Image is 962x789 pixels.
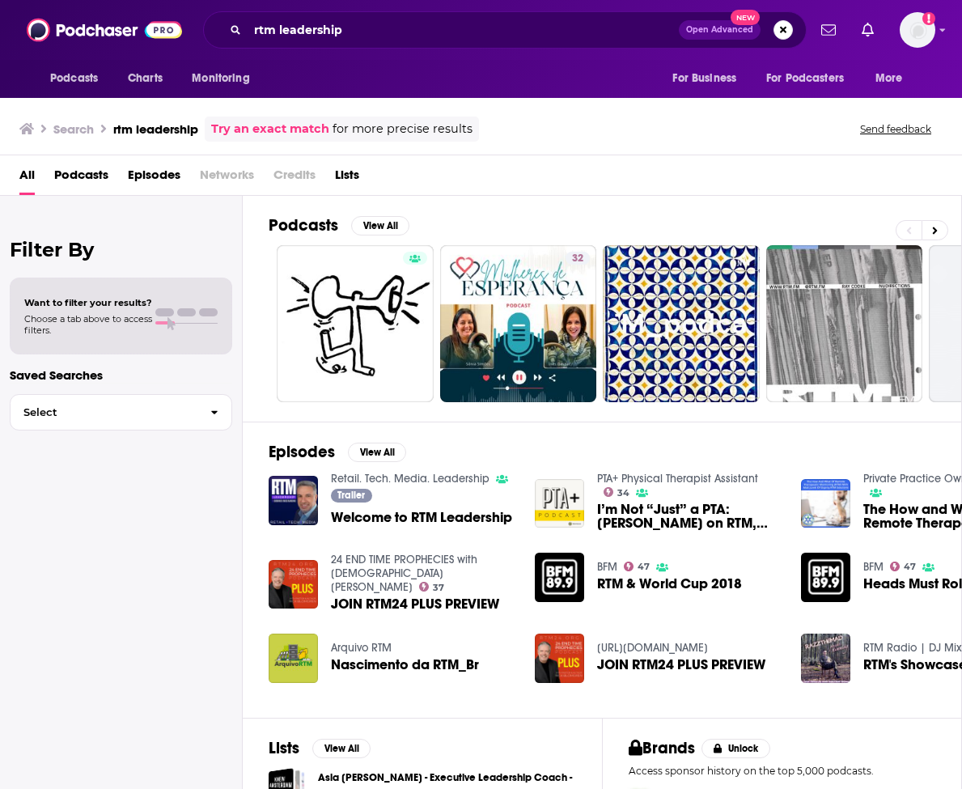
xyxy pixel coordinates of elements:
h2: Filter By [10,238,232,261]
p: Access sponsor history on the top 5,000 podcasts. [629,765,936,777]
button: Send feedback [855,122,936,136]
a: I’m Not “Just” a PTA: Jessica on RTM, Leadership & Owning Your Worth [597,503,782,530]
a: PodcastsView All [269,215,409,235]
img: Welcome to RTM Leadership [269,476,318,525]
button: Unlock [701,739,770,758]
img: Heads Must Roll at RTM [801,553,850,602]
p: Saved Searches [10,367,232,383]
a: Podcasts [54,162,108,195]
a: All [19,162,35,195]
span: Networks [200,162,254,195]
span: Select [11,407,197,418]
span: Charts [128,67,163,90]
span: Want to filter your results? [24,297,152,308]
img: Nascimento da RTM_Br [269,634,318,683]
a: Show notifications dropdown [815,16,842,44]
span: Podcasts [50,67,98,90]
a: Show notifications dropdown [855,16,880,44]
span: I’m Not “Just” a PTA: [PERSON_NAME] on RTM, Leadership & Owning Your Worth [597,503,782,530]
a: 32 [566,252,590,265]
span: 34 [617,490,629,497]
h2: Episodes [269,442,335,462]
a: Welcome to RTM Leadership [331,511,512,524]
a: PTA+ Physical Therapist Assistant [597,472,758,486]
img: JOIN RTM24 PLUS PREVIEW [535,634,584,683]
span: 47 [638,563,650,571]
img: I’m Not “Just” a PTA: Jessica on RTM, Leadership & Owning Your Worth [535,479,584,528]
a: BFM [597,560,617,574]
button: open menu [864,63,923,94]
a: https://feeds.libsyn.com/347210/iheartradio [597,641,708,655]
button: Open AdvancedNew [679,20,761,40]
h2: Lists [269,738,299,758]
button: Show profile menu [900,12,935,48]
div: Search podcasts, credits, & more... [203,11,807,49]
span: More [875,67,903,90]
button: View All [351,216,409,235]
a: 34 [604,487,630,497]
button: Select [10,394,232,431]
a: Retail. Tech. Media. Leadership [331,472,489,486]
a: JOIN RTM24 PLUS PREVIEW [331,597,499,611]
h3: Search [53,121,94,137]
img: Podchaser - Follow, Share and Rate Podcasts [27,15,182,45]
img: JOIN RTM24 PLUS PREVIEW [269,560,318,609]
span: RTM & World Cup 2018 [597,577,742,591]
a: Charts [117,63,172,94]
a: 47 [890,562,917,571]
a: 24 END TIME PROPHECIES with Pastor Rick Blomgren [331,553,477,594]
button: open menu [756,63,867,94]
button: open menu [39,63,119,94]
span: 32 [572,251,583,267]
img: User Profile [900,12,935,48]
img: RTM & World Cup 2018 [535,553,584,602]
img: RTM's Showcase - STIMMING [801,634,850,683]
h3: rtm leadership [113,121,198,137]
a: JOIN RTM24 PLUS PREVIEW [597,658,765,672]
img: The How and What of Remote Therapeutic Monitoring (RTM) with Matt Jurek of Osprey RTM Solutions [801,479,850,528]
span: Credits [273,162,316,195]
button: open menu [180,63,270,94]
span: 47 [904,563,916,571]
span: For Business [672,67,736,90]
a: 47 [624,562,651,571]
svg: Add a profile image [922,12,935,25]
span: for more precise results [333,120,473,138]
span: Open Advanced [686,26,753,34]
button: View All [348,443,406,462]
a: Lists [335,162,359,195]
span: For Podcasters [766,67,844,90]
a: EpisodesView All [269,442,406,462]
input: Search podcasts, credits, & more... [248,17,679,43]
a: Episodes [128,162,180,195]
span: Trailer [337,490,365,500]
button: View All [312,739,371,758]
span: 37 [433,584,444,592]
a: Arquivo RTM [331,641,392,655]
button: open menu [661,63,756,94]
span: Logged in as Society22 [900,12,935,48]
h2: Brands [629,738,696,758]
span: Monitoring [192,67,249,90]
a: Nascimento da RTM_Br [331,658,479,672]
span: New [731,10,760,25]
a: BFM [863,560,884,574]
a: Try an exact match [211,120,329,138]
a: ListsView All [269,738,371,758]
